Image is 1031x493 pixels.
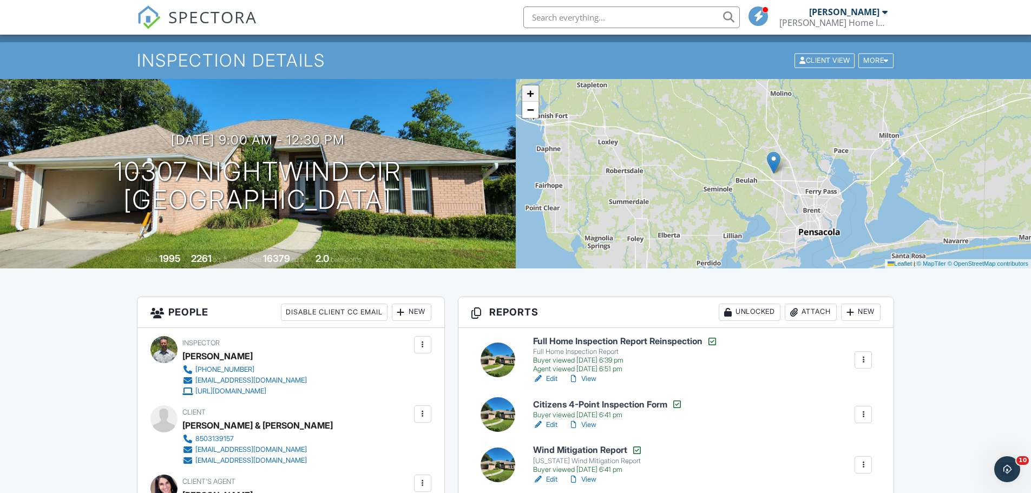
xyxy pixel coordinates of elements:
h3: [DATE] 9:00 am - 12:30 pm [171,133,345,147]
h1: 10307 Nightwind Cir [GEOGRAPHIC_DATA] [114,157,402,215]
a: 8503139157 [182,433,324,444]
div: 16379 [263,253,290,264]
a: Edit [533,474,557,485]
div: [URL][DOMAIN_NAME] [195,387,266,396]
h6: Full Home Inspection Report Reinspection [533,336,718,347]
span: | [914,260,915,267]
div: Buyer viewed [DATE] 6:41 pm [533,411,682,419]
a: [EMAIL_ADDRESS][DOMAIN_NAME] [182,375,307,386]
span: Inspector [182,339,220,347]
div: Client View [794,54,855,68]
a: [EMAIL_ADDRESS][DOMAIN_NAME] [182,444,324,455]
h3: People [137,297,444,328]
a: Client View [793,56,857,64]
div: Attach [785,304,837,321]
div: Full Home Inspection Report [533,347,718,356]
a: [URL][DOMAIN_NAME] [182,386,307,397]
div: Agent viewed [DATE] 6:51 pm [533,365,718,373]
div: 2.0 [316,253,329,264]
div: Buyer viewed [DATE] 6:39 pm [533,356,718,365]
a: Leaflet [888,260,912,267]
a: © OpenStreetMap contributors [948,260,1028,267]
div: [PERSON_NAME] [182,348,253,364]
img: Marker [767,152,780,174]
span: Client [182,408,206,416]
a: View [568,419,596,430]
img: The Best Home Inspection Software - Spectora [137,5,161,29]
span: + [527,87,534,100]
div: New [392,304,431,321]
a: Wind Mitigation Report [US_STATE] Wind Mitigation Report Buyer viewed [DATE] 6:41 pm [533,445,642,474]
span: sq. ft. [213,255,228,264]
a: View [568,373,596,384]
a: [PHONE_NUMBER] [182,364,307,375]
div: J. Gregory Home Inspections [779,17,888,28]
div: [EMAIL_ADDRESS][DOMAIN_NAME] [195,456,307,465]
div: [EMAIL_ADDRESS][DOMAIN_NAME] [195,445,307,454]
div: [PERSON_NAME] & [PERSON_NAME] [182,417,333,433]
a: Zoom out [522,102,539,118]
span: SPECTORA [168,5,257,28]
div: New [841,304,881,321]
span: Lot Size [239,255,261,264]
a: View [568,474,596,485]
a: © MapTiler [917,260,946,267]
div: [US_STATE] Wind Mitigation Report [533,457,642,465]
h1: Inspection Details [137,51,895,70]
span: − [527,103,534,116]
span: bathrooms [331,255,362,264]
div: [PERSON_NAME] [809,6,879,17]
a: Edit [533,419,557,430]
a: Full Home Inspection Report Reinspection Full Home Inspection Report Buyer viewed [DATE] 6:39 pm ... [533,336,718,374]
a: [EMAIL_ADDRESS][DOMAIN_NAME] [182,455,324,466]
h6: Citizens 4-Point Inspection Form [533,399,682,410]
div: Disable Client CC Email [281,304,388,321]
div: 2261 [191,253,212,264]
span: Client's Agent [182,477,235,485]
div: [PHONE_NUMBER] [195,365,254,374]
div: Unlocked [719,304,780,321]
div: [EMAIL_ADDRESS][DOMAIN_NAME] [195,376,307,385]
span: Built [146,255,157,264]
h6: Wind Mitigation Report [533,445,642,456]
a: Zoom in [522,86,539,102]
div: 1995 [159,253,181,264]
input: Search everything... [523,6,740,28]
div: Buyer viewed [DATE] 6:41 pm [533,465,642,474]
iframe: Intercom live chat [994,456,1020,482]
a: Edit [533,373,557,384]
div: 8503139157 [195,435,234,443]
div: More [858,54,894,68]
h3: Reports [458,297,894,328]
a: SPECTORA [137,15,257,37]
span: 10 [1016,456,1029,465]
a: Citizens 4-Point Inspection Form Buyer viewed [DATE] 6:41 pm [533,399,682,419]
span: sq.ft. [292,255,305,264]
